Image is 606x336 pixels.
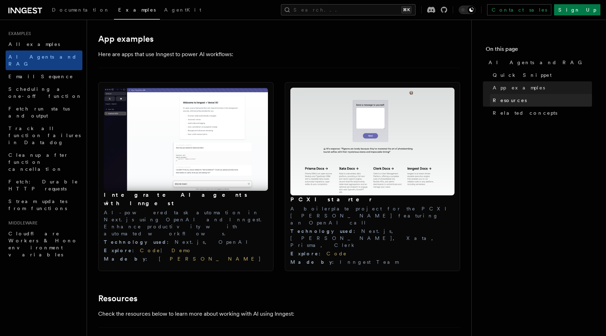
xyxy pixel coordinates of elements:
h3: PCXI starter [290,195,454,204]
span: Track all function failures in Datadog [8,126,81,145]
button: Toggle dark mode [459,6,476,14]
a: Code [326,251,347,256]
span: Technology used : [104,239,175,245]
a: Examples [114,2,160,20]
p: Check the resources below to learn more about working with AI using Inngest: [98,309,379,319]
span: Explore : [104,248,140,253]
span: Fetch: Durable HTTP requests [8,179,78,191]
span: Made by : [290,259,340,265]
span: Cloudflare Workers & Hono environment variables [8,231,78,257]
span: Explore : [290,251,326,256]
h3: Integrate AI agents with Inngest [104,191,268,208]
span: AI Agents and RAG [8,54,77,67]
span: Related concepts [493,109,557,116]
span: Documentation [52,7,110,13]
a: Contact sales [487,4,551,15]
a: Track all function failures in Datadog [6,122,82,149]
a: Resources [490,94,592,107]
a: App examples [490,81,592,94]
span: Cleanup after function cancellation [8,152,68,172]
a: Email Sequence [6,70,82,83]
h4: On this page [486,45,592,56]
div: Inngest Team [290,258,454,266]
a: AI Agents and RAG [6,51,82,70]
span: AgentKit [164,7,201,13]
a: Code [140,248,161,253]
a: AgentKit [160,2,206,19]
a: Stream updates from functions [6,195,82,215]
span: Fetch run status and output [8,106,70,119]
span: Email Sequence [8,74,73,79]
img: Integrate AI agents with Inngest [104,88,268,191]
span: Technology used : [290,228,361,234]
a: Cleanup after function cancellation [6,149,82,175]
div: | [104,247,268,254]
span: Scheduling a one-off function [8,86,82,99]
span: Middleware [6,220,38,226]
a: Fetch run status and output [6,102,82,122]
a: Resources [98,294,137,303]
a: AI Agents and RAG [486,56,592,69]
a: Related concepts [490,107,592,119]
a: Demo [171,248,192,253]
span: Examples [118,7,156,13]
div: Next.js, OpenAI [104,238,268,246]
img: PCXI starter [290,88,454,196]
span: All examples [8,41,60,47]
span: Examples [6,31,31,36]
div: Next.js, [PERSON_NAME], Xata, Prisma, Clerk [290,228,454,249]
button: Search...⌘K [281,4,416,15]
a: Sign Up [554,4,600,15]
a: Documentation [48,2,114,19]
p: A boilerplate project for the PCXI [PERSON_NAME] featuring an OpenAI call [290,205,454,226]
a: App examples [98,34,154,44]
a: Scheduling a one-off function [6,83,82,102]
a: Cloudflare Workers & Hono environment variables [6,227,82,261]
p: AI-powered task automation in Next.js using OpenAI and Inngest. Enhance productivity with automat... [104,209,268,237]
span: AI Agents and RAG [489,59,586,66]
span: Stream updates from functions [8,199,67,211]
span: Resources [493,97,527,104]
span: Made by : [104,256,153,262]
a: Quick Snippet [490,69,592,81]
span: App examples [493,84,545,91]
a: Fetch: Durable HTTP requests [6,175,82,195]
a: All examples [6,38,82,51]
kbd: ⌘K [402,6,411,13]
a: [PERSON_NAME] [153,256,261,262]
p: Here are apps that use Inngest to power AI workflows: [98,49,379,59]
span: Quick Snippet [493,72,552,79]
